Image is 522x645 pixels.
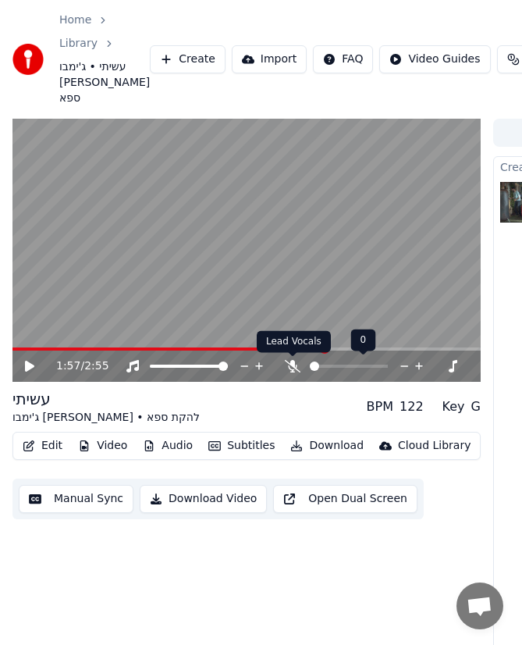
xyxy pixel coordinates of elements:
[59,36,98,52] a: Library
[232,45,307,73] button: Import
[398,438,471,454] div: Cloud Library
[56,358,80,374] span: 1:57
[456,583,503,629] div: Open chat
[351,330,376,351] div: 0
[442,397,465,416] div: Key
[72,435,133,457] button: Video
[313,45,373,73] button: FAQ
[273,485,417,513] button: Open Dual Screen
[19,485,133,513] button: Manual Sync
[202,435,281,457] button: Subtitles
[59,59,150,106] span: עשיתי • ג'ימבו [PERSON_NAME] ספא
[257,331,331,353] div: Lead Vocals
[12,388,200,410] div: עשיתי
[56,358,94,374] div: /
[84,358,108,374] span: 2:55
[367,397,393,416] div: BPM
[12,44,44,75] img: youka
[16,435,69,457] button: Edit
[399,397,424,416] div: 122
[59,12,150,106] nav: breadcrumb
[12,410,200,426] div: ג'ימבו [PERSON_NAME] • להקת ספא
[140,485,267,513] button: Download Video
[379,45,490,73] button: Video Guides
[284,435,370,457] button: Download
[137,435,199,457] button: Audio
[150,45,225,73] button: Create
[471,397,481,416] div: G
[59,12,91,28] a: Home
